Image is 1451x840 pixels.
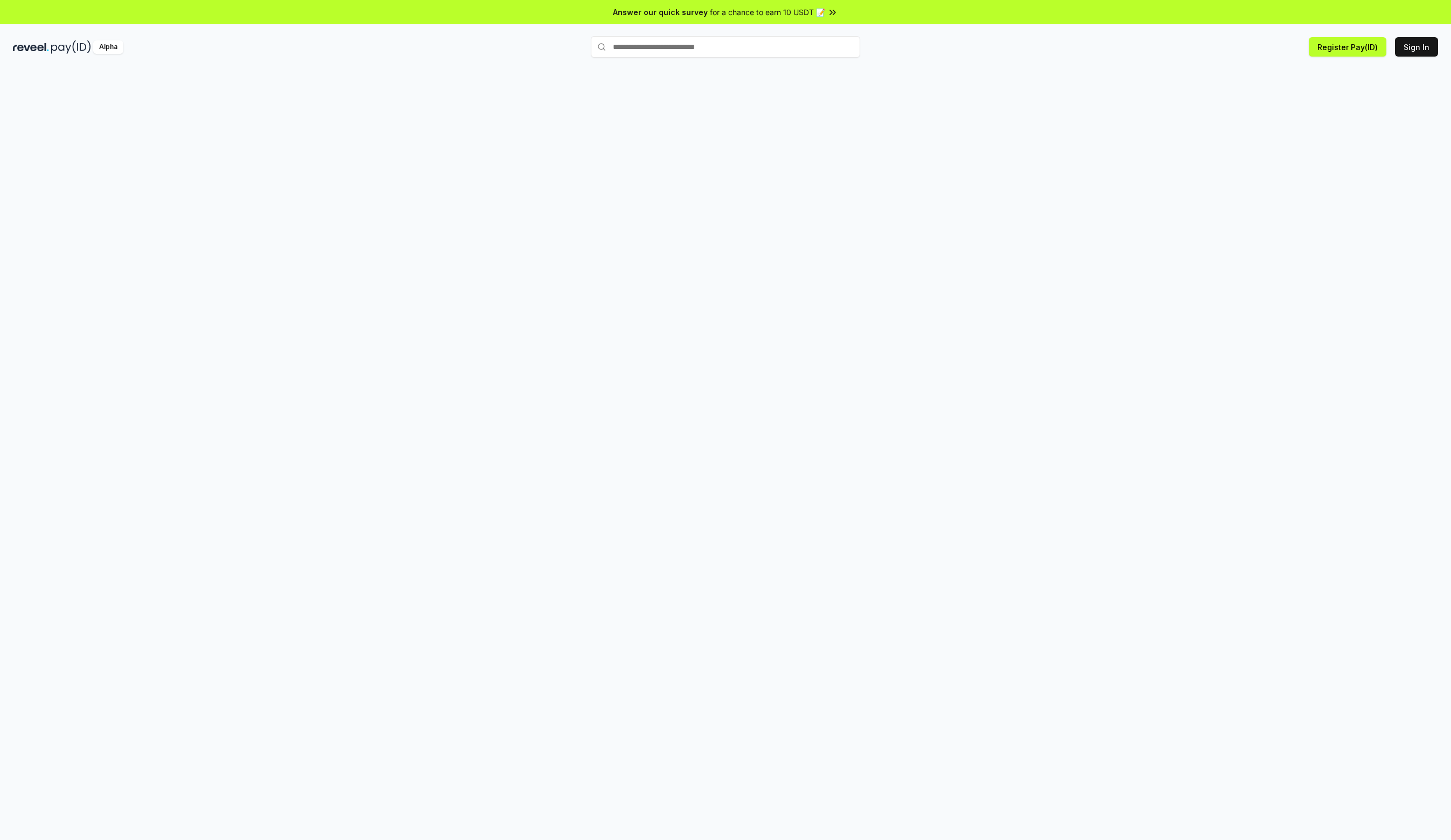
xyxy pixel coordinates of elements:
[1309,37,1386,57] button: Register Pay(ID)
[710,6,825,18] span: for a chance to earn 10 USDT 📝
[613,6,708,18] span: Answer our quick survey
[1395,37,1438,57] button: Sign In
[13,40,49,54] img: reveel_dark
[93,40,123,54] div: Alpha
[51,40,91,54] img: pay_id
